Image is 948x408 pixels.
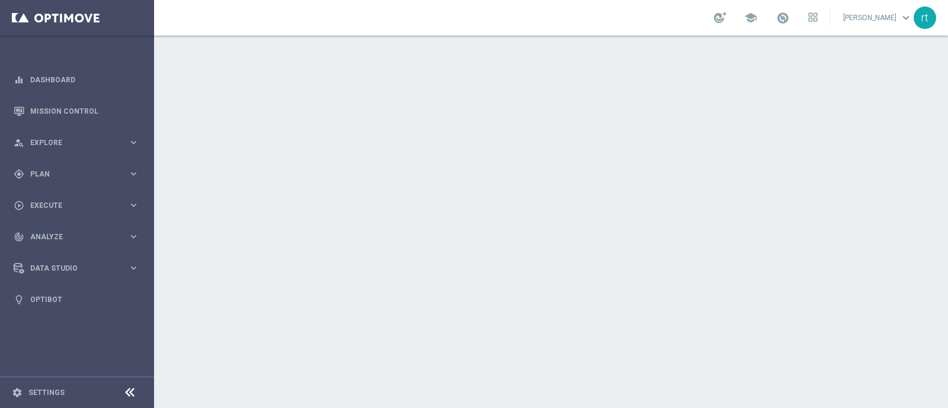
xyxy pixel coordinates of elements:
button: gps_fixed Plan keyboard_arrow_right [13,169,140,179]
span: Execute [30,202,128,209]
div: Explore [14,137,128,148]
span: Analyze [30,233,128,240]
i: gps_fixed [14,169,24,179]
i: person_search [14,137,24,148]
button: person_search Explore keyboard_arrow_right [13,138,140,147]
div: Mission Control [14,95,139,127]
button: Mission Control [13,107,140,116]
button: equalizer Dashboard [13,75,140,85]
span: keyboard_arrow_down [899,11,912,24]
a: Settings [28,389,65,396]
i: keyboard_arrow_right [128,137,139,148]
span: Plan [30,171,128,178]
button: play_circle_outline Execute keyboard_arrow_right [13,201,140,210]
i: keyboard_arrow_right [128,200,139,211]
i: keyboard_arrow_right [128,231,139,242]
i: settings [12,387,23,398]
div: Plan [14,169,128,179]
i: lightbulb [14,294,24,305]
div: Execute [14,200,128,211]
div: Dashboard [14,64,139,95]
i: equalizer [14,75,24,85]
span: Data Studio [30,265,128,272]
button: track_changes Analyze keyboard_arrow_right [13,232,140,242]
div: Analyze [14,232,128,242]
a: Dashboard [30,64,139,95]
button: Data Studio keyboard_arrow_right [13,264,140,273]
i: play_circle_outline [14,200,24,211]
i: keyboard_arrow_right [128,168,139,179]
a: Mission Control [30,95,139,127]
div: rt [914,7,936,29]
div: Data Studio [14,263,128,274]
i: keyboard_arrow_right [128,262,139,274]
a: [PERSON_NAME]keyboard_arrow_down [842,9,914,27]
span: Explore [30,139,128,146]
button: lightbulb Optibot [13,295,140,304]
a: Optibot [30,284,139,315]
span: school [744,11,757,24]
div: Optibot [14,284,139,315]
i: track_changes [14,232,24,242]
